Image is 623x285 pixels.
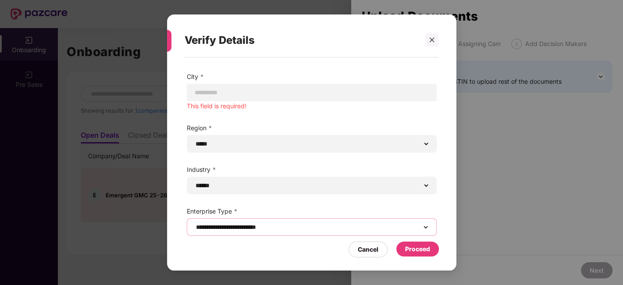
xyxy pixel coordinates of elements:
[187,72,437,82] label: City
[429,37,435,43] span: close
[358,245,378,254] div: Cancel
[405,244,430,254] div: Proceed
[187,207,437,216] label: Enterprise Type
[187,165,437,175] label: Industry
[187,102,246,110] span: This field is required!
[185,23,418,57] div: Verify Details
[187,123,437,133] label: Region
